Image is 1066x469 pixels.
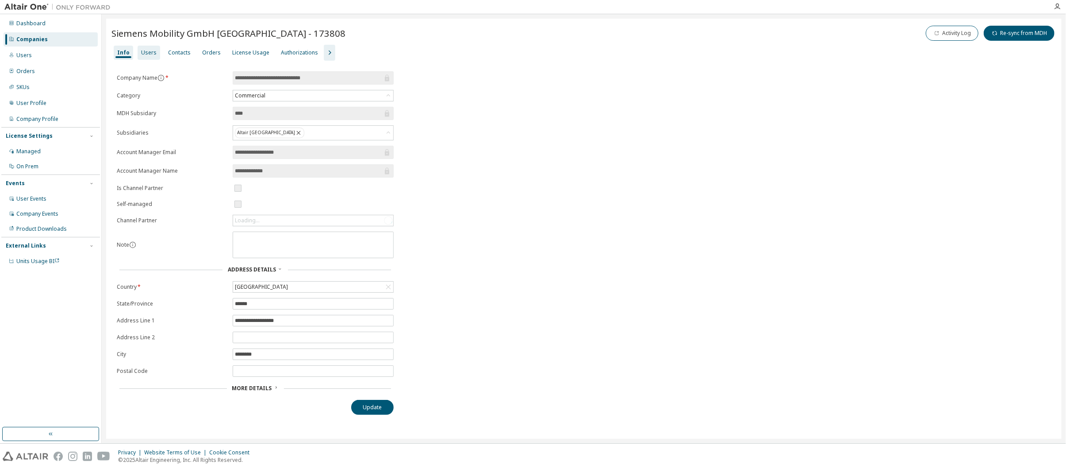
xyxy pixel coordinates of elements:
div: Loading... [235,217,260,224]
div: SKUs [16,84,30,91]
div: Managed [16,148,41,155]
label: Account Manager Email [117,149,227,156]
label: Country [117,283,227,291]
label: Subsidiaries [117,129,227,136]
div: Altair [GEOGRAPHIC_DATA] [235,128,304,138]
label: Account Manager Name [117,167,227,174]
label: State/Province [117,300,227,307]
div: Info [117,49,130,56]
img: instagram.svg [68,452,77,461]
div: Company Profile [16,116,58,123]
button: information [129,241,136,248]
button: Activity Log [926,26,978,41]
div: License Usage [232,49,269,56]
span: More Details [232,384,272,392]
label: Note [117,241,129,248]
label: Address Line 2 [117,334,227,341]
div: User Profile [16,100,46,107]
div: Dashboard [16,20,46,27]
p: © 2025 Altair Engineering, Inc. All Rights Reserved. [118,456,255,464]
div: Companies [16,36,48,43]
label: Category [117,92,227,99]
div: [GEOGRAPHIC_DATA] [234,282,289,292]
div: Product Downloads [16,225,67,233]
div: Orders [202,49,221,56]
div: Altair [GEOGRAPHIC_DATA] [233,126,393,140]
label: Is Channel Partner [117,185,227,192]
span: Address Details [228,266,276,273]
div: [GEOGRAPHIC_DATA] [233,282,393,292]
div: Contacts [168,49,191,56]
img: linkedin.svg [83,452,92,461]
button: information [157,74,165,81]
label: Self-managed [117,201,227,208]
div: Users [16,52,32,59]
div: Loading... [233,215,393,226]
div: Events [6,180,25,187]
div: External Links [6,242,46,249]
span: Units Usage BI [16,257,60,265]
img: altair_logo.svg [3,452,48,461]
label: MDH Subsidary [117,110,227,117]
button: Re-sync from MDH [984,26,1054,41]
label: Company Name [117,74,227,81]
div: Users [141,49,157,56]
label: Postal Code [117,368,227,375]
div: Privacy [118,449,144,456]
div: Orders [16,68,35,75]
label: City [117,351,227,358]
div: Cookie Consent [209,449,255,456]
button: Update [351,400,394,415]
img: Altair One [4,3,115,12]
div: Website Terms of Use [144,449,209,456]
img: youtube.svg [97,452,110,461]
div: User Events [16,195,46,202]
div: On Prem [16,163,38,170]
div: Company Events [16,210,58,217]
div: Commercial [233,90,393,101]
div: Commercial [234,91,267,101]
span: Siemens Mobility GmbH [GEOGRAPHIC_DATA] - 173808 [111,27,345,39]
div: License Settings [6,132,53,140]
label: Address Line 1 [117,317,227,324]
label: Channel Partner [117,217,227,224]
img: facebook.svg [54,452,63,461]
div: Authorizations [281,49,318,56]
